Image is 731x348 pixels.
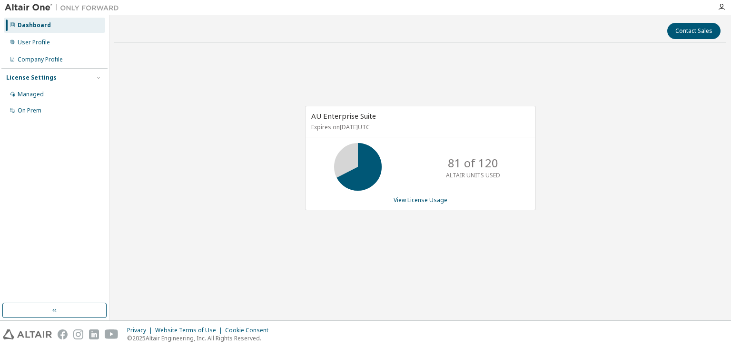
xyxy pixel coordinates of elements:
[89,329,99,339] img: linkedin.svg
[18,91,44,98] div: Managed
[5,3,124,12] img: Altair One
[127,327,155,334] div: Privacy
[3,329,52,339] img: altair_logo.svg
[394,196,447,204] a: View License Usage
[18,107,41,114] div: On Prem
[225,327,274,334] div: Cookie Consent
[58,329,68,339] img: facebook.svg
[6,74,57,82] div: License Settings
[73,329,83,339] img: instagram.svg
[18,39,50,46] div: User Profile
[448,155,498,171] p: 81 of 120
[311,123,527,131] p: Expires on [DATE] UTC
[105,329,119,339] img: youtube.svg
[446,171,500,179] p: ALTAIR UNITS USED
[18,21,51,29] div: Dashboard
[311,111,376,121] span: AU Enterprise Suite
[127,334,274,342] p: © 2025 Altair Engineering, Inc. All Rights Reserved.
[155,327,225,334] div: Website Terms of Use
[18,56,63,63] div: Company Profile
[667,23,721,39] button: Contact Sales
